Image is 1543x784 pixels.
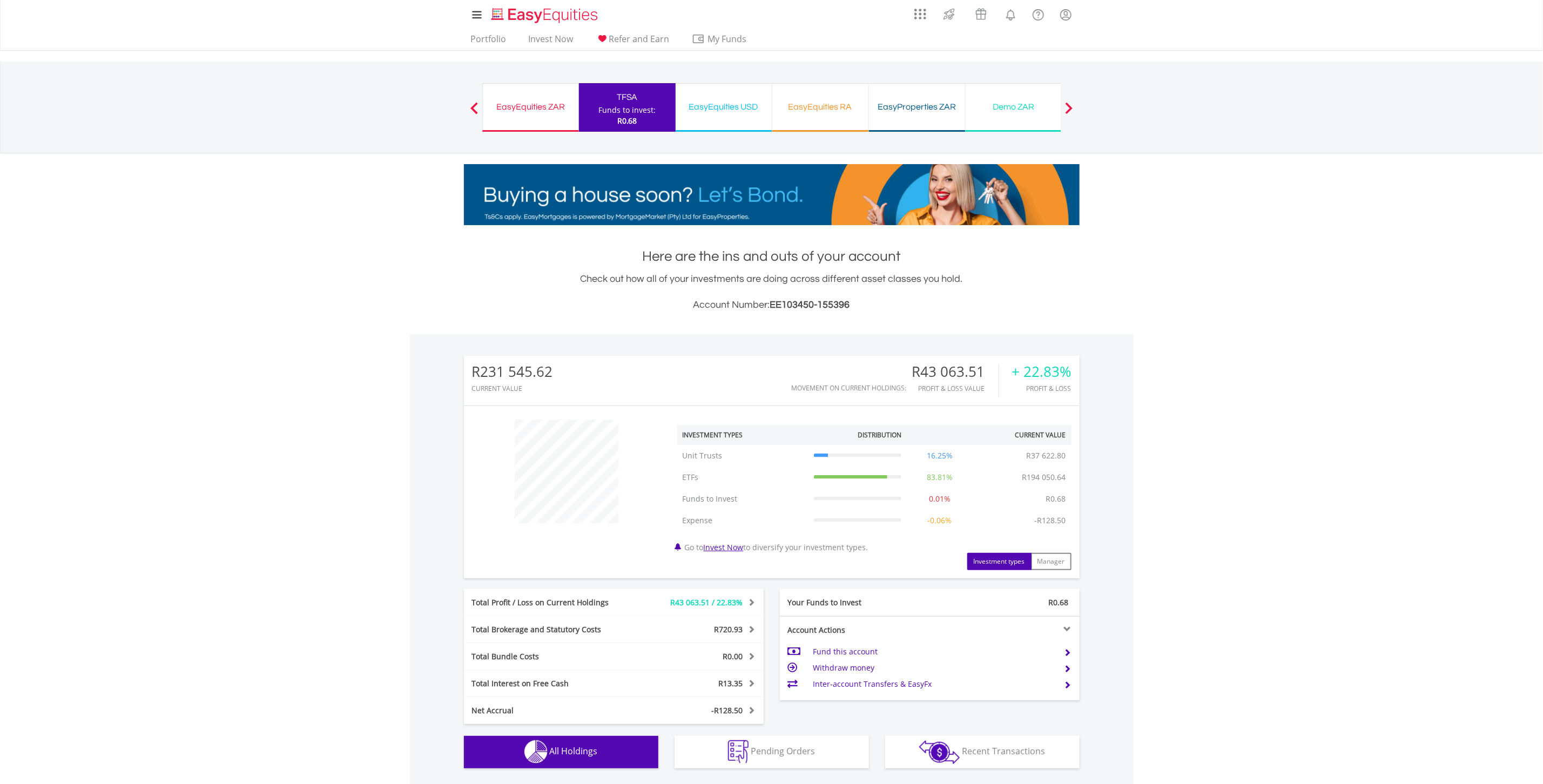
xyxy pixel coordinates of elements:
div: Total Brokerage and Statutory Costs [464,624,639,635]
td: ETFs [677,467,808,488]
div: Check out how all of your investments are doing across different asset classes you hold. [464,272,1080,313]
div: Profit & Loss Value [912,385,999,392]
td: R0.68 [1041,488,1072,510]
button: Recent Transactions [885,736,1080,768]
td: Funds to Invest [677,488,808,510]
span: Recent Transactions [962,745,1045,757]
button: Manager [1031,553,1072,570]
button: All Holdings [464,736,658,768]
a: FAQ's and Support [1025,3,1052,24]
a: Vouchers [965,3,997,23]
span: R0.00 [723,651,743,661]
span: Refer and Earn [609,33,670,45]
div: EasyEquities USD [682,99,765,114]
td: Withdraw money [813,660,1055,676]
td: R37 622.80 [1021,445,1072,467]
div: EasyEquities ZAR [489,99,572,114]
div: Net Accrual [464,705,639,716]
button: Next [1058,107,1080,118]
span: R13.35 [719,678,743,688]
a: Invest Now [524,33,578,50]
h1: Here are the ins and outs of your account [464,247,1080,266]
div: Movement on Current Holdings: [792,384,907,391]
td: 83.81% [907,467,973,488]
div: R231 545.62 [472,364,553,380]
span: EE103450-155396 [770,300,850,310]
td: 16.25% [907,445,973,467]
span: R0.68 [617,116,637,126]
a: Refer and Earn [591,33,674,50]
div: Demo ZAR [972,99,1055,114]
td: Expense [677,510,808,531]
span: Pending Orders [751,745,815,757]
td: 0.01% [907,488,973,510]
span: -R128.50 [712,705,743,715]
span: All Holdings [550,745,598,757]
div: R43 063.51 [912,364,999,380]
td: Inter-account Transfers & EasyFx [813,676,1055,692]
img: thrive-v2.svg [940,5,958,23]
a: Home page [487,3,602,24]
div: Total Interest on Free Cash [464,678,639,689]
img: grid-menu-icon.svg [914,8,926,20]
div: Profit & Loss [1012,385,1072,392]
td: Fund this account [813,644,1055,660]
div: Account Actions [780,625,930,636]
img: pending_instructions-wht.png [728,740,749,763]
div: Funds to invest: [598,105,656,116]
th: Investment Types [677,425,808,445]
div: + 22.83% [1012,364,1072,380]
div: Distribution [858,430,901,440]
img: EasyEquities_Logo.png [489,6,602,24]
td: Unit Trusts [677,445,808,467]
span: R720.93 [715,624,743,634]
h3: Account Number: [464,298,1080,313]
div: Your Funds to Invest [780,597,930,608]
td: -R128.50 [1029,510,1072,531]
img: EasyMortage Promotion Banner [464,164,1080,225]
img: holdings-wht.png [524,740,548,763]
span: My Funds [692,32,763,46]
th: Current Value [973,425,1072,445]
td: R194 050.64 [1017,467,1072,488]
div: CURRENT VALUE [472,385,553,392]
div: Total Profit / Loss on Current Holdings [464,597,639,608]
img: vouchers-v2.svg [972,5,990,23]
span: R43 063.51 / 22.83% [671,597,743,607]
a: AppsGrid [907,3,933,20]
div: EasyEquities RA [779,99,862,114]
button: Pending Orders [675,736,869,768]
a: Notifications [997,3,1025,24]
img: transactions-zar-wht.png [919,740,960,764]
div: TFSA [585,90,669,105]
button: Investment types [967,553,1032,570]
div: Go to to diversify your investment types. [669,414,1080,570]
div: EasyProperties ZAR [875,99,959,114]
button: Previous [463,107,485,118]
a: My Profile [1052,3,1080,26]
a: Portfolio [467,33,511,50]
span: R0.68 [1049,597,1069,607]
td: -0.06% [907,510,973,531]
a: Invest Now [704,542,744,552]
div: Total Bundle Costs [464,651,639,662]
